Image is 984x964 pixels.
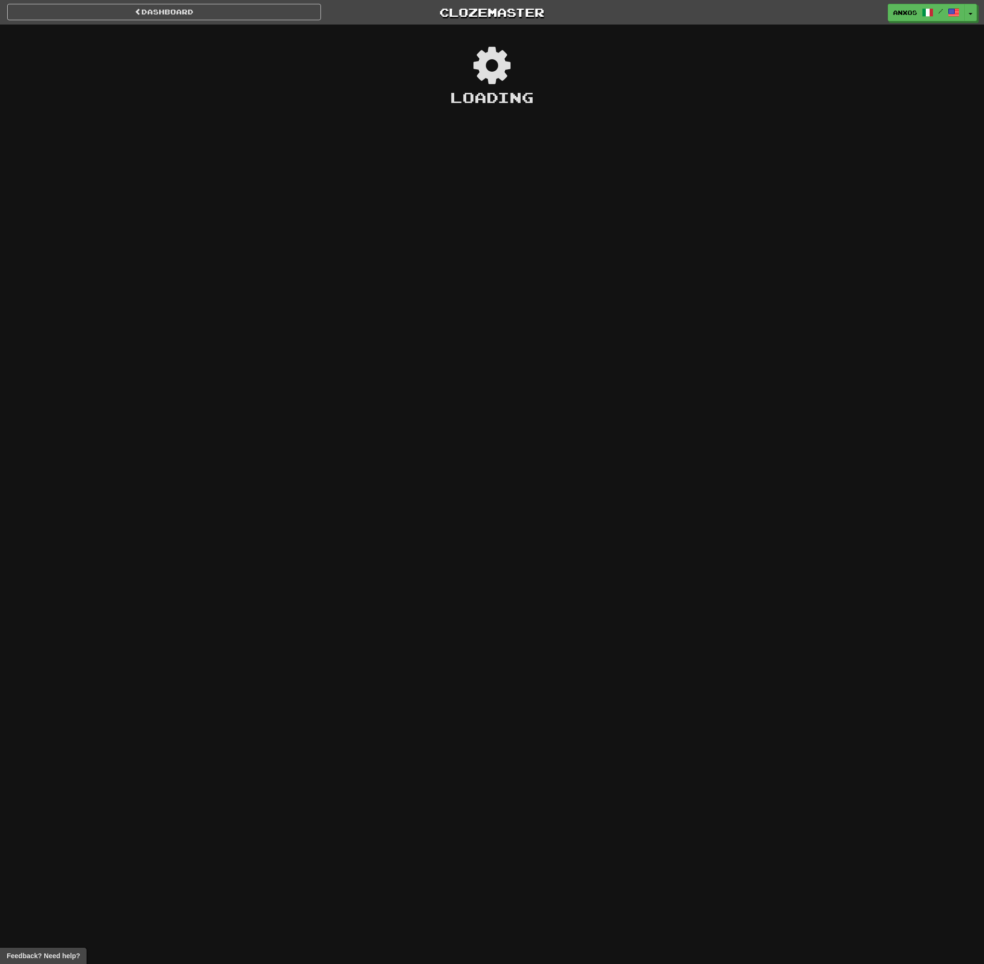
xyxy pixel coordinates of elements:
[888,4,965,21] a: Anxos /
[335,4,649,21] a: Clozemaster
[7,4,321,20] a: Dashboard
[938,8,943,14] span: /
[893,8,917,17] span: Anxos
[7,951,80,961] span: Open feedback widget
